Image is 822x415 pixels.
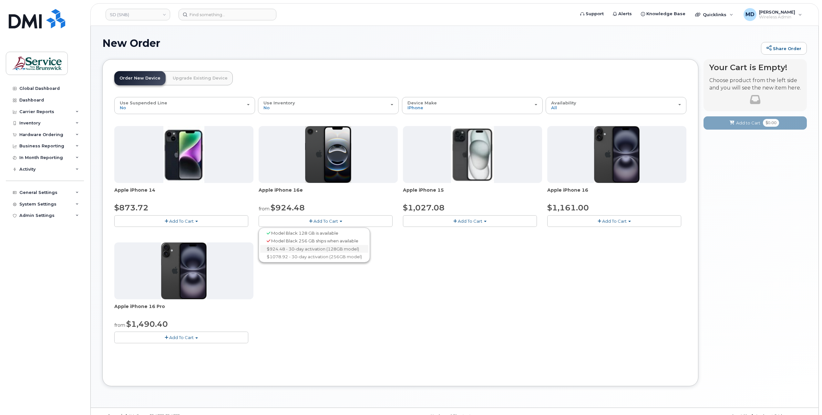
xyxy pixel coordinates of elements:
span: Add To Cart [313,218,338,224]
small: from [114,322,125,328]
div: Apple iPhone 14 [114,187,253,200]
button: Add To Cart [403,215,537,227]
button: Add to Cart $0.00 [704,116,807,130]
button: Use Inventory No [258,97,399,114]
span: Availability [551,100,576,105]
img: iphone_16_plus.png [161,242,207,299]
span: Model Black 256 GB ships when available [271,238,358,243]
div: Apple iPhone 16 [547,187,686,200]
small: from [259,206,270,212]
span: Add To Cart [169,335,194,340]
button: Add To Cart [547,215,681,227]
span: Use Suspended Line [120,100,167,105]
img: iphone15.jpg [451,126,494,183]
span: $873.72 [114,203,149,212]
p: Choose product from the left side and you will see the new item here. [709,77,801,92]
span: $924.48 [271,203,305,212]
span: All [551,105,557,110]
button: Add To Cart [114,215,248,227]
div: Apple iPhone 15 [403,187,542,200]
button: Use Suspended Line No [114,97,255,114]
span: iPhone [407,105,423,110]
img: iphone16e.png [305,126,352,183]
div: Apple iPhone 16e [259,187,398,200]
img: iphone14.jpg [163,126,205,183]
button: Add To Cart [114,332,248,343]
button: Availability All [546,97,686,114]
a: Upgrade Existing Device [168,71,233,85]
button: Device Make iPhone [402,97,543,114]
h4: Your Cart is Empty! [709,63,801,72]
span: Use Inventory [263,100,295,105]
span: $1,161.00 [547,203,589,212]
div: Apple iPhone 16 Pro [114,303,253,316]
span: Add To Cart [602,218,627,224]
span: Model Black 128 GB is available [271,230,338,236]
h1: New Order [102,37,758,49]
a: $924.48 - 30-day activation (128GB model) [260,245,368,253]
span: No [263,105,270,110]
span: Add To Cart [458,218,482,224]
span: Add to Cart [736,120,760,126]
span: No [120,105,126,110]
a: Share Order [761,42,807,55]
span: $1,490.40 [126,319,168,329]
span: Device Make [407,100,437,105]
a: Order New Device [114,71,166,85]
button: Add To Cart [259,215,393,227]
span: $0.00 [763,119,779,127]
img: iphone_16_plus.png [594,126,640,183]
span: $1,027.08 [403,203,445,212]
span: Add To Cart [169,218,194,224]
a: $1078.92 - 30-day activation (256GB model) [260,253,368,261]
